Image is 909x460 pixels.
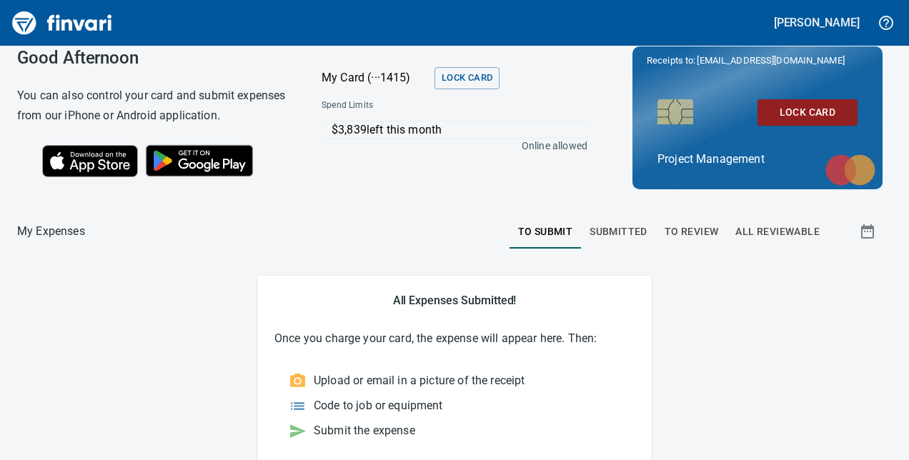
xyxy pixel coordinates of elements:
[774,15,860,30] h5: [PERSON_NAME]
[695,54,845,67] span: [EMAIL_ADDRESS][DOMAIN_NAME]
[42,145,138,177] img: Download on the App Store
[434,67,500,89] button: Lock Card
[442,70,492,86] span: Lock Card
[647,54,868,68] p: Receipts to:
[314,422,415,439] p: Submit the expense
[274,330,635,347] p: Once you charge your card, the expense will appear here. Then:
[17,86,286,126] h6: You can also control your card and submit expenses from our iPhone or Android application.
[735,223,820,241] span: All Reviewable
[274,293,635,308] h5: All Expenses Submitted!
[322,99,479,113] span: Spend Limits
[518,223,573,241] span: To Submit
[17,223,85,240] p: My Expenses
[590,223,647,241] span: Submitted
[757,99,858,126] button: Lock Card
[770,11,863,34] button: [PERSON_NAME]
[314,397,443,414] p: Code to job or equipment
[665,223,719,241] span: To Review
[17,223,85,240] nav: breadcrumb
[314,372,525,389] p: Upload or email in a picture of the receipt
[322,69,429,86] p: My Card (···1415)
[769,104,846,121] span: Lock Card
[9,6,116,40] img: Finvari
[138,137,261,184] img: Get it on Google Play
[657,151,858,168] p: Project Management
[846,214,892,249] button: Show transactions within a particular date range
[310,139,587,153] p: Online allowed
[818,147,883,193] img: mastercard.svg
[17,48,286,68] h3: Good Afternoon
[332,121,588,139] p: $3,839 left this month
